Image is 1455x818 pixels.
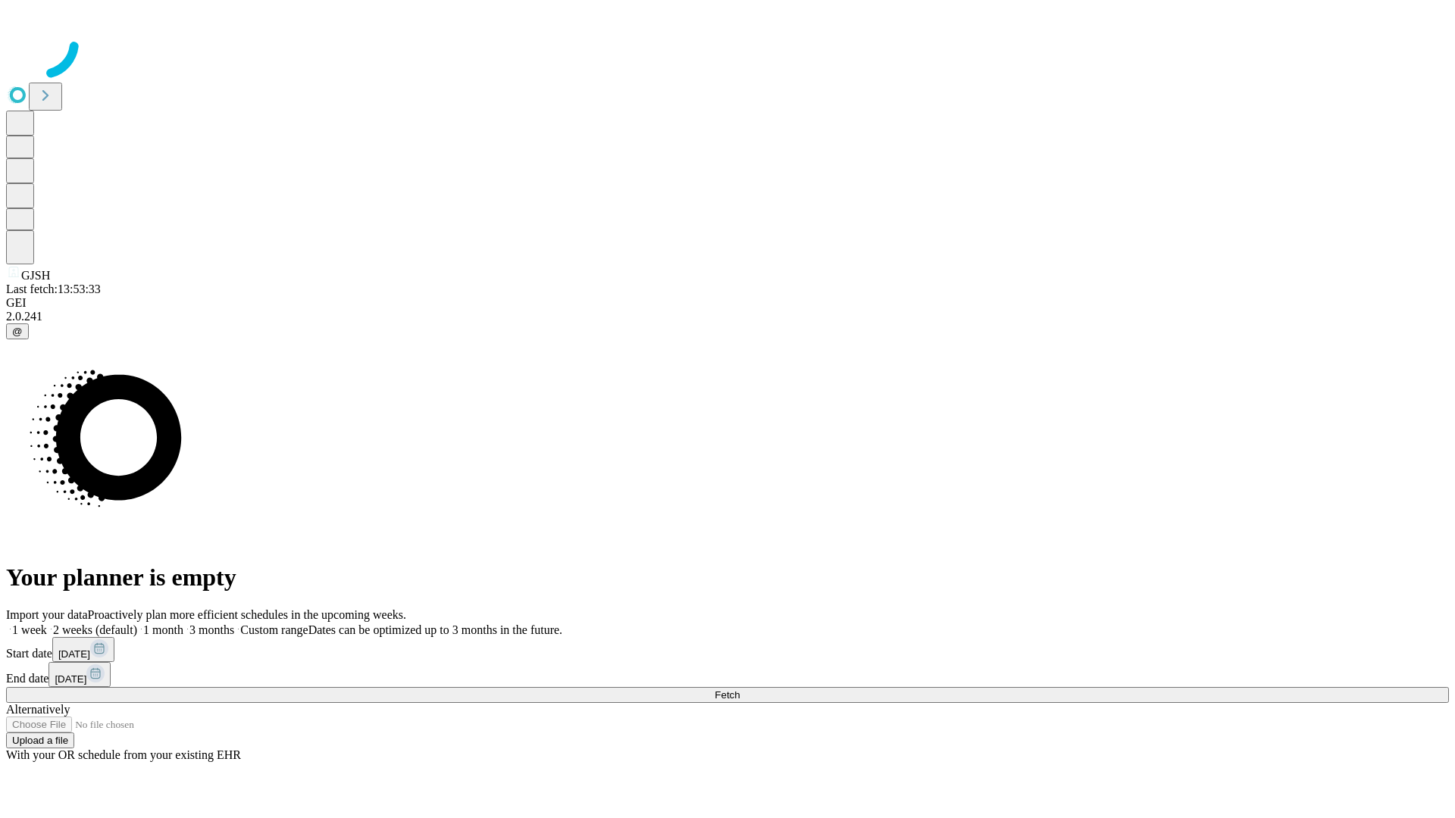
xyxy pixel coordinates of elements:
[55,673,86,685] span: [DATE]
[6,703,70,716] span: Alternatively
[48,662,111,687] button: [DATE]
[6,637,1449,662] div: Start date
[58,648,90,660] span: [DATE]
[6,296,1449,310] div: GEI
[6,662,1449,687] div: End date
[308,623,562,636] span: Dates can be optimized up to 3 months in the future.
[12,623,47,636] span: 1 week
[6,564,1449,592] h1: Your planner is empty
[53,623,137,636] span: 2 weeks (default)
[6,748,241,761] span: With your OR schedule from your existing EHR
[6,323,29,339] button: @
[6,608,88,621] span: Import your data
[6,687,1449,703] button: Fetch
[240,623,308,636] span: Custom range
[88,608,406,621] span: Proactively plan more efficient schedules in the upcoming weeks.
[143,623,183,636] span: 1 month
[189,623,234,636] span: 3 months
[6,732,74,748] button: Upload a file
[6,283,101,295] span: Last fetch: 13:53:33
[6,310,1449,323] div: 2.0.241
[52,637,114,662] button: [DATE]
[715,689,740,701] span: Fetch
[12,326,23,337] span: @
[21,269,50,282] span: GJSH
